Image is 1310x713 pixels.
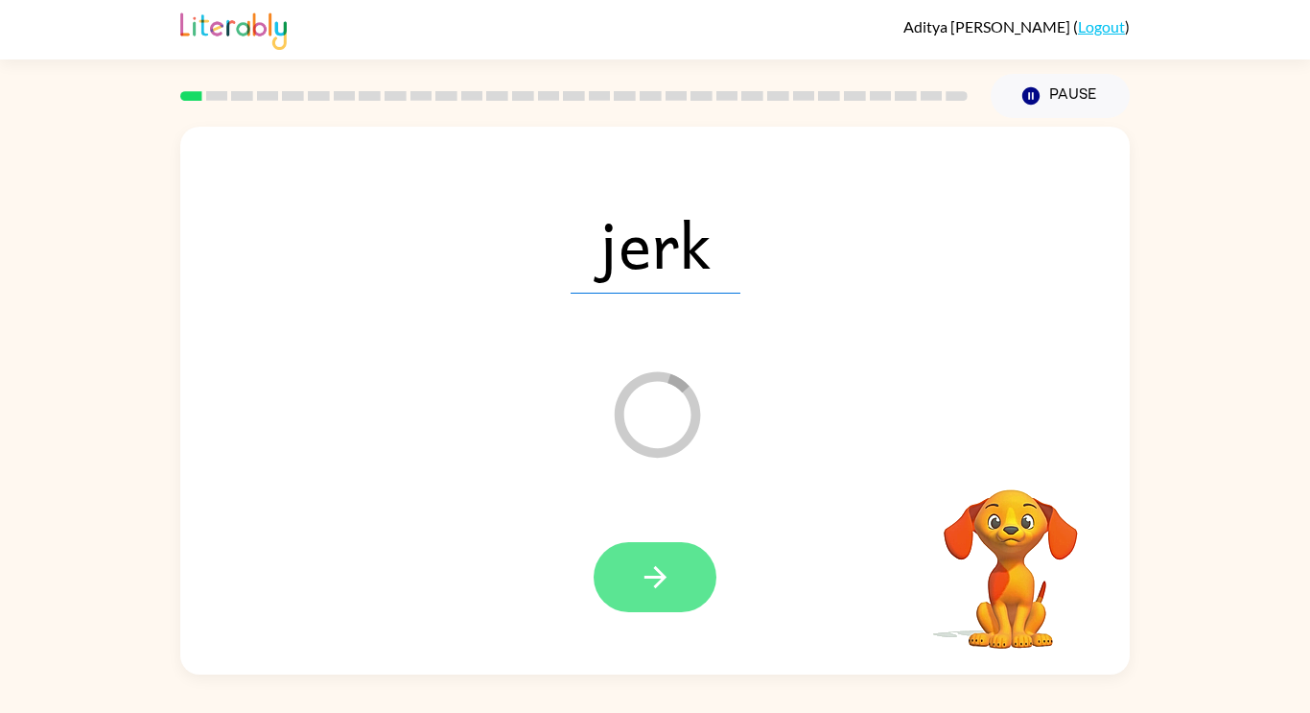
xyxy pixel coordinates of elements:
img: Literably [180,8,287,50]
a: Logout [1078,17,1125,36]
span: jerk [571,194,740,294]
video: Your browser must support playing .mp4 files to use Literably. Please try using another browser. [915,460,1107,652]
div: ( ) [903,17,1130,36]
button: Pause [991,74,1130,118]
span: Aditya [PERSON_NAME] [903,17,1073,36]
